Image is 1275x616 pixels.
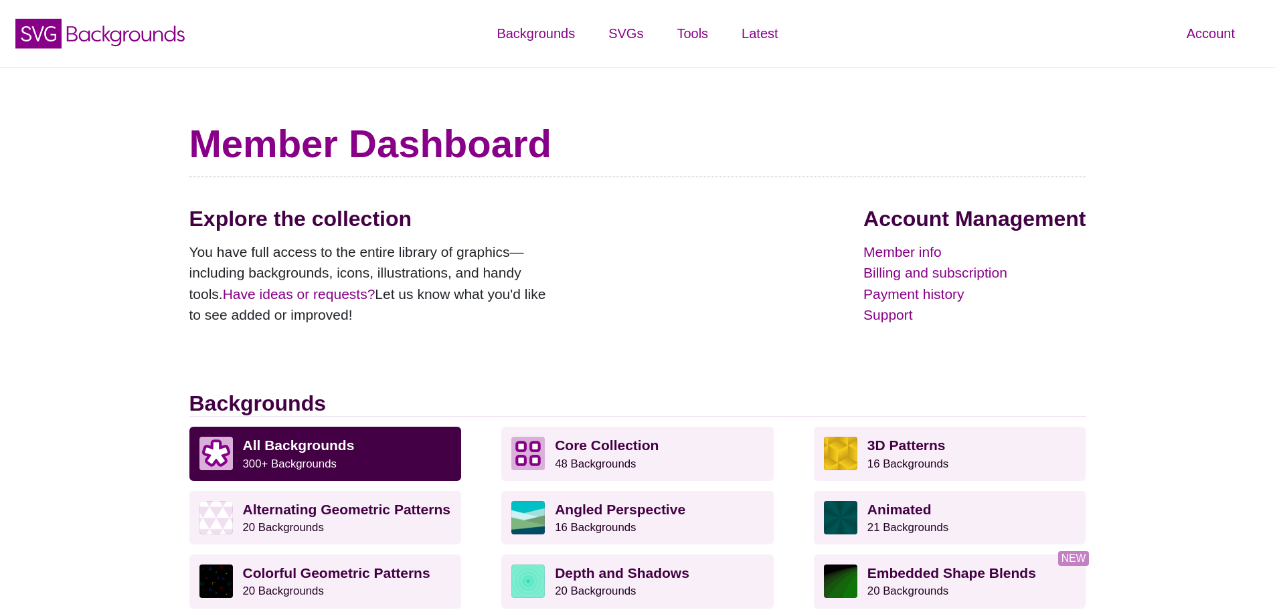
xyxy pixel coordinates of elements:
[555,502,685,517] strong: Angled Perspective
[824,501,857,534] img: green rave light effect animated background
[814,427,1086,480] a: 3D Patterns16 Backgrounds
[501,427,774,480] a: Core Collection 48 Backgrounds
[867,457,948,470] small: 16 Backgrounds
[555,565,689,581] strong: Depth and Shadows
[511,501,545,534] img: abstract landscape with sky mountains and water
[592,13,660,54] a: SVGs
[480,13,592,54] a: Backgrounds
[243,585,324,597] small: 20 Backgrounds
[1170,13,1252,54] a: Account
[867,502,932,517] strong: Animated
[243,502,450,517] strong: Alternating Geometric Patterns
[511,564,545,598] img: green layered rings within rings
[863,262,1086,284] a: Billing and subscription
[501,491,774,544] a: Angled Perspective16 Backgrounds
[725,13,794,54] a: Latest
[814,554,1086,608] a: Embedded Shape Blends20 Backgrounds
[863,241,1086,263] a: Member info
[243,521,324,534] small: 20 Backgrounds
[660,13,725,54] a: Tools
[555,521,636,534] small: 16 Backgrounds
[555,585,636,597] small: 20 Backgrounds
[863,206,1086,231] h2: Account Management
[243,565,430,581] strong: Colorful Geometric Patterns
[867,565,1036,581] strong: Embedded Shape Blends
[555,437,659,453] strong: Core Collection
[501,554,774,608] a: Depth and Shadows20 Backgrounds
[555,457,636,470] small: 48 Backgrounds
[863,304,1086,326] a: Support
[189,120,1086,167] h1: Member Dashboard
[189,491,462,544] a: Alternating Geometric Patterns20 Backgrounds
[824,564,857,598] img: green to black rings rippling away from corner
[867,521,948,534] small: 21 Backgrounds
[243,457,337,470] small: 300+ Backgrounds
[189,206,558,231] h2: Explore the collection
[863,284,1086,305] a: Payment history
[189,241,558,326] p: You have full access to the entire library of graphics—including backgrounds, icons, illustration...
[814,491,1086,544] a: Animated21 Backgrounds
[199,501,233,534] img: light purple and white alternating triangle pattern
[189,554,462,608] a: Colorful Geometric Patterns20 Backgrounds
[867,437,946,453] strong: 3D Patterns
[189,427,462,480] a: All Backgrounds 300+ Backgrounds
[243,437,355,453] strong: All Backgrounds
[223,286,375,302] a: Have ideas or requests?
[867,585,948,597] small: 20 Backgrounds
[199,564,233,598] img: a rainbow pattern of outlined geometric shapes
[189,391,1086,417] h2: Backgrounds
[824,437,857,470] img: fancy golden cube pattern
